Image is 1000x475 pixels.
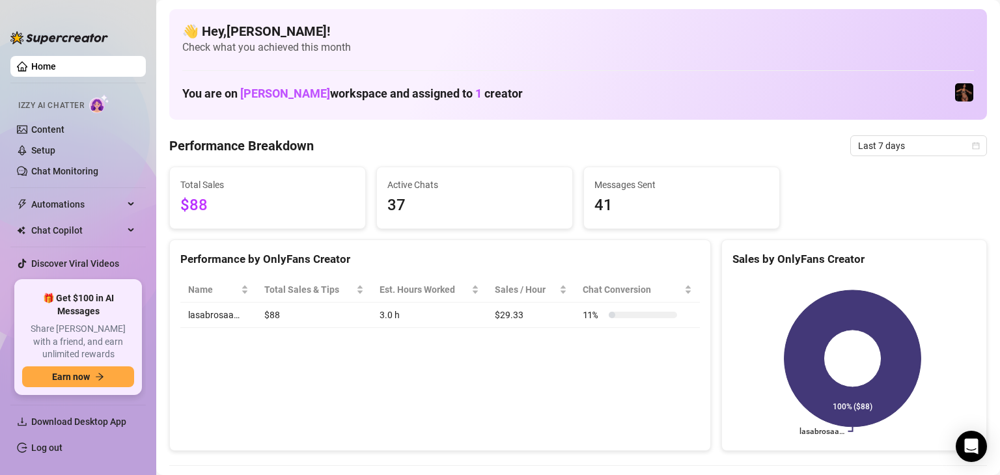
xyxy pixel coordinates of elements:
[972,142,980,150] span: calendar
[31,124,64,135] a: Content
[180,303,257,328] td: lasabrosaa…
[17,416,27,427] span: download
[495,282,556,297] span: Sales / Hour
[180,193,355,218] span: $88
[31,61,56,72] a: Home
[89,94,109,113] img: AI Chatter
[372,303,488,328] td: 3.0 h
[188,282,238,297] span: Name
[17,199,27,210] span: thunderbolt
[264,282,353,297] span: Total Sales & Tips
[858,136,979,156] span: Last 7 days
[31,416,126,427] span: Download Desktop App
[10,31,108,44] img: logo-BBDzfeDw.svg
[487,277,574,303] th: Sales / Hour
[487,303,574,328] td: $29.33
[31,194,124,215] span: Automations
[387,178,562,192] span: Active Chats
[31,258,119,269] a: Discover Viral Videos
[182,87,523,101] h1: You are on workspace and assigned to creator
[575,277,700,303] th: Chat Conversion
[387,193,562,218] span: 37
[380,282,469,297] div: Est. Hours Worked
[95,372,104,381] span: arrow-right
[955,83,973,102] img: lasabrosaa
[257,303,371,328] td: $88
[732,251,976,268] div: Sales by OnlyFans Creator
[169,137,314,155] h4: Performance Breakdown
[257,277,371,303] th: Total Sales & Tips
[31,166,98,176] a: Chat Monitoring
[240,87,330,100] span: [PERSON_NAME]
[475,87,482,100] span: 1
[799,427,844,436] text: lasabrosaa…
[594,193,769,218] span: 41
[180,277,257,303] th: Name
[31,220,124,241] span: Chat Copilot
[180,178,355,192] span: Total Sales
[22,366,134,387] button: Earn nowarrow-right
[180,251,700,268] div: Performance by OnlyFans Creator
[17,226,25,235] img: Chat Copilot
[182,40,974,55] span: Check what you achieved this month
[182,22,974,40] h4: 👋 Hey, [PERSON_NAME] !
[18,100,84,112] span: Izzy AI Chatter
[583,282,682,297] span: Chat Conversion
[594,178,769,192] span: Messages Sent
[22,292,134,318] span: 🎁 Get $100 in AI Messages
[583,308,604,322] span: 11 %
[31,145,55,156] a: Setup
[52,372,90,382] span: Earn now
[22,323,134,361] span: Share [PERSON_NAME] with a friend, and earn unlimited rewards
[956,431,987,462] div: Open Intercom Messenger
[31,442,62,453] a: Log out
